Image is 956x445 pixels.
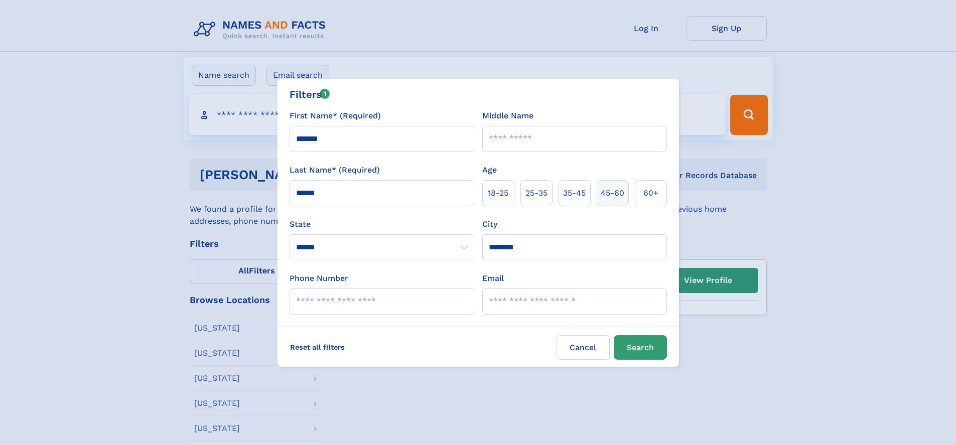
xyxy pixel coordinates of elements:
span: 60+ [643,187,658,199]
span: 35‑45 [563,187,586,199]
span: 18‑25 [488,187,508,199]
label: Cancel [557,335,610,360]
label: Middle Name [482,110,533,122]
label: Age [482,164,497,176]
div: Filters [290,87,330,102]
label: Reset all filters [284,335,351,359]
button: Search [614,335,667,360]
label: Last Name* (Required) [290,164,380,176]
span: 25‑35 [525,187,548,199]
label: Phone Number [290,272,348,284]
label: Email [482,272,504,284]
label: City [482,218,497,230]
label: First Name* (Required) [290,110,381,122]
span: 45‑60 [601,187,624,199]
label: State [290,218,474,230]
